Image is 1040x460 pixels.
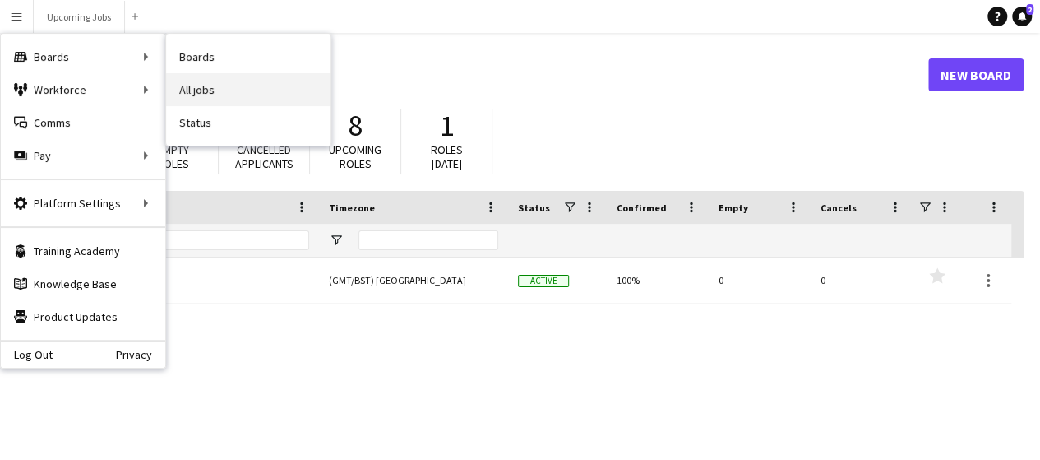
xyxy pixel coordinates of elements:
[518,202,550,214] span: Status
[440,108,454,144] span: 1
[157,142,189,171] span: Empty roles
[607,258,709,303] div: 100%
[709,258,811,303] div: 0
[1,348,53,361] a: Log Out
[1,267,165,300] a: Knowledge Base
[319,258,508,303] div: (GMT/BST) [GEOGRAPHIC_DATA]
[1,235,165,267] a: Training Academy
[928,58,1024,91] a: New Board
[166,40,330,73] a: Boards
[431,142,463,171] span: Roles [DATE]
[518,275,569,287] span: Active
[1,73,165,106] div: Workforce
[811,258,913,303] div: 0
[1,187,165,220] div: Platform Settings
[329,142,381,171] span: Upcoming roles
[1012,7,1032,26] a: 2
[1,106,165,139] a: Comms
[29,63,928,87] h1: Boards
[1,40,165,73] div: Boards
[68,230,309,250] input: Board name Filter Input
[235,142,294,171] span: Cancelled applicants
[820,202,857,214] span: Cancels
[34,1,125,33] button: Upcoming Jobs
[166,73,330,106] a: All jobs
[329,202,375,214] span: Timezone
[166,106,330,139] a: Status
[1026,4,1033,15] span: 2
[617,202,667,214] span: Confirmed
[39,258,309,304] a: Upcoming Jobs
[116,348,165,361] a: Privacy
[349,108,363,144] span: 8
[1,300,165,333] a: Product Updates
[1,139,165,172] div: Pay
[329,233,344,248] button: Open Filter Menu
[719,202,748,214] span: Empty
[358,230,498,250] input: Timezone Filter Input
